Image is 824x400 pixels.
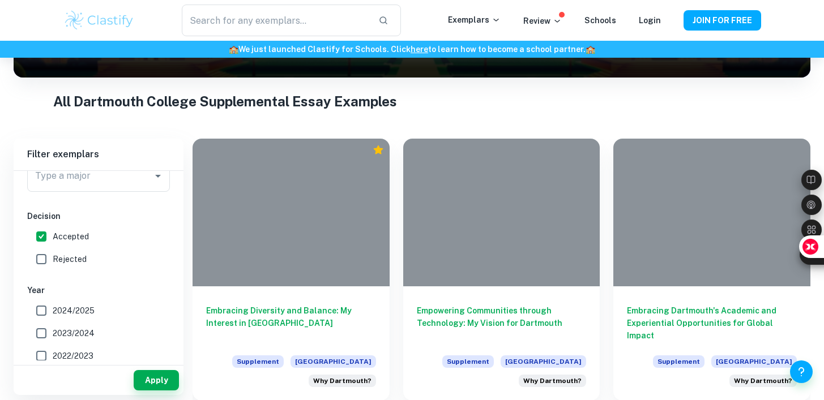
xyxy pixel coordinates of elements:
[790,360,813,383] button: Help and Feedback
[229,45,238,54] span: 🏫
[14,139,183,170] h6: Filter exemplars
[711,355,797,368] span: [GEOGRAPHIC_DATA]
[232,355,284,368] span: Supplement
[411,45,428,54] a: here
[627,304,797,342] h6: Embracing Dartmouth's Academic and Experiential Opportunities for Global Impact
[53,253,87,265] span: Rejected
[442,355,494,368] span: Supplement
[586,45,595,54] span: 🏫
[27,284,170,296] h6: Year
[523,15,562,27] p: Review
[27,210,170,222] h6: Decision
[448,14,501,26] p: Exemplars
[309,375,376,387] div: Dartmouth celebrates the ways in which its profound sense of place informs its profound sense of ...
[53,304,95,317] span: 2024/2025
[729,375,797,387] div: Dartmouth celebrates the ways in which its profound sense of place informs its profound sense of ...
[373,144,384,156] div: Premium
[182,5,369,36] input: Search for any exemplars...
[2,43,822,55] h6: We just launched Clastify for Schools. Click to learn how to become a school partner.
[639,16,661,25] a: Login
[523,376,582,386] span: Why Dartmouth?
[734,376,792,386] span: Why Dartmouth?
[63,9,135,32] img: Clastify logo
[584,16,616,25] a: Schools
[519,375,586,387] div: Dartmouth celebrates the ways in which its profound sense of place informs its profound sense of ...
[313,376,372,386] span: Why Dartmouth?
[417,304,587,342] h6: Empowering Communities through Technology: My Vision for Dartmouth
[150,168,166,184] button: Open
[53,91,770,111] h1: All Dartmouth College Supplemental Essay Examples
[134,370,179,390] button: Apply
[684,10,761,31] button: JOIN FOR FREE
[291,355,376,368] span: [GEOGRAPHIC_DATA]
[653,355,705,368] span: Supplement
[53,350,93,362] span: 2022/2023
[53,230,89,243] span: Accepted
[206,304,376,342] h6: Embracing Diversity and Balance: My Interest in [GEOGRAPHIC_DATA]
[53,327,95,339] span: 2023/2024
[501,355,586,368] span: [GEOGRAPHIC_DATA]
